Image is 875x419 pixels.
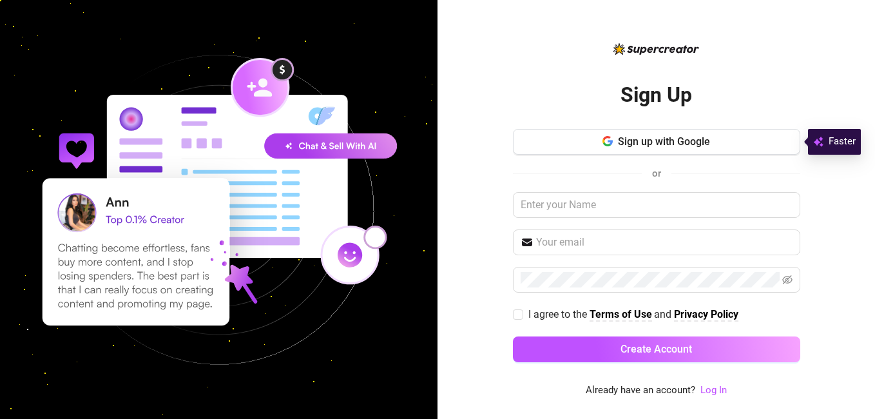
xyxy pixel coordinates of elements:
[618,135,710,148] span: Sign up with Google
[513,192,800,218] input: Enter your Name
[613,43,699,55] img: logo-BBDzfeDw.svg
[700,384,727,396] a: Log In
[590,308,652,322] a: Terms of Use
[674,308,738,320] strong: Privacy Policy
[586,383,695,398] span: Already have an account?
[700,383,727,398] a: Log In
[536,235,793,250] input: Your email
[829,134,856,150] span: Faster
[674,308,738,322] a: Privacy Policy
[590,308,652,320] strong: Terms of Use
[782,275,793,285] span: eye-invisible
[620,82,692,108] h2: Sign Up
[620,343,692,355] span: Create Account
[652,168,661,179] span: or
[654,308,674,320] span: and
[513,129,800,155] button: Sign up with Google
[528,308,590,320] span: I agree to the
[813,134,823,150] img: svg%3e
[513,336,800,362] button: Create Account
